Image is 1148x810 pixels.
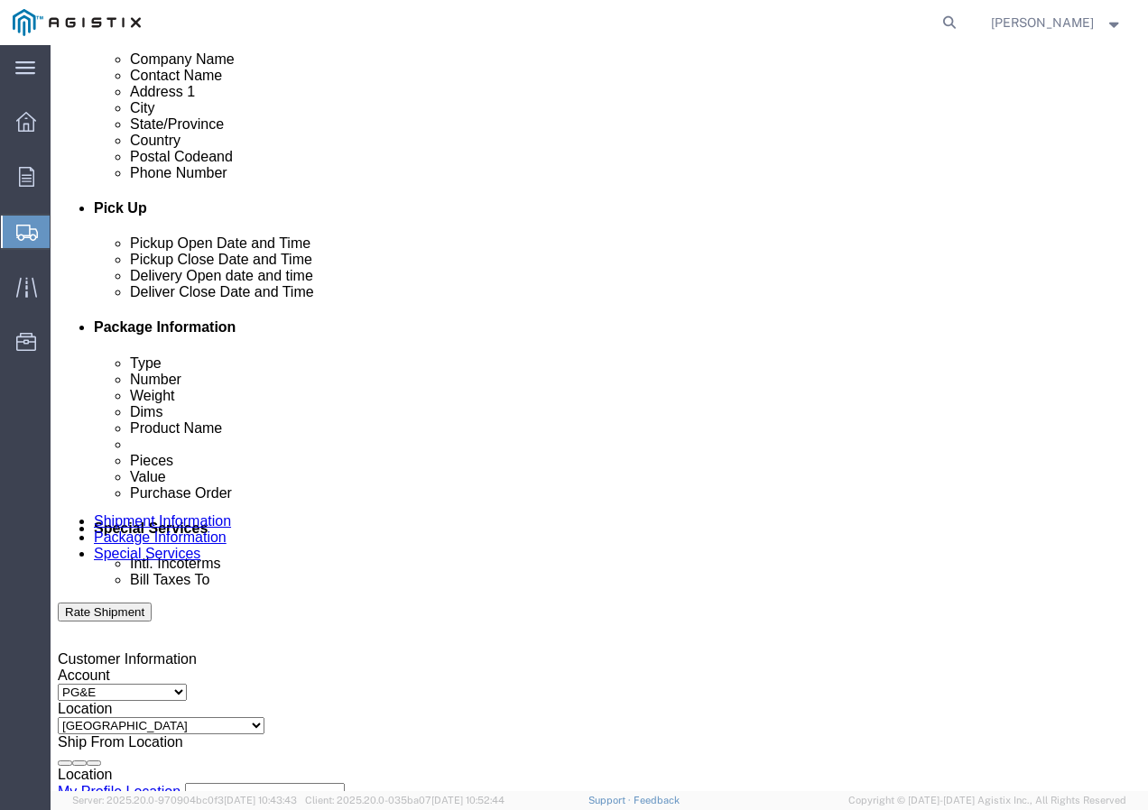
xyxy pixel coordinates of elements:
span: [DATE] 10:43:43 [224,795,297,805]
a: Feedback [634,795,680,805]
span: Server: 2025.20.0-970904bc0f3 [72,795,297,805]
span: Chavonnie Witherspoon [991,13,1094,32]
iframe: FS Legacy Container [51,45,1148,791]
span: Client: 2025.20.0-035ba07 [305,795,505,805]
span: [DATE] 10:52:44 [431,795,505,805]
button: [PERSON_NAME] [990,12,1124,33]
a: Support [588,795,634,805]
img: logo [13,9,141,36]
span: Copyright © [DATE]-[DATE] Agistix Inc., All Rights Reserved [848,793,1126,808]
